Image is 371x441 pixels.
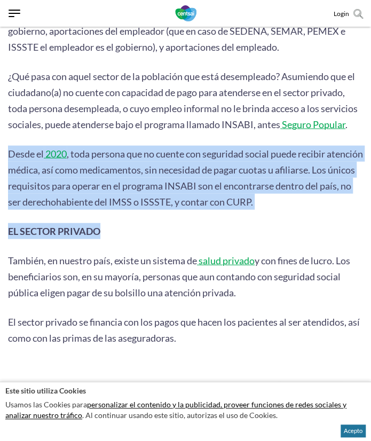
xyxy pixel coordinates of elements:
h2: Este sitio utiliza Cookies [5,385,366,396]
button: Acepto [341,424,366,437]
b: EL SECTOR PRIVADO [8,225,100,237]
span: El sector privado se financia con los pagos que hacen los pacientes al ser atendidos, así como co... [8,316,360,343]
span: ¿Qué pasa con aquel sector de la población que está desempleado? Asumiendo que el ciudadano(a) no... [8,70,358,130]
span: salud privado [199,254,255,266]
span: , toda persona que no cuente con seguridad social puede recibir atención médica, así como medicam... [8,147,363,207]
img: CentSai [175,5,196,21]
span: y con fines de lucro. Los beneficiarios son, en su mayoría, personas que aun contando con segurid... [8,254,350,298]
span: 2020 [45,147,67,159]
img: search [353,9,363,19]
a: Login [334,10,349,18]
a: salud privado [197,254,255,266]
span: También, en nuestro país, existe un sistema de [8,254,197,266]
a: 2020 [44,147,67,159]
p: Usamos las Cookies para . Al continuar usando este sitio, autorizas el uso de Cookies. [5,397,366,423]
span: Desde el [8,147,44,159]
span: Seguro Popular [282,118,345,130]
span: . [345,118,348,130]
span: : contribuciones del gobierno, aportaciones del empleador (que en caso de SEDENA, SEMAR, PEMEX e ... [8,9,361,52]
a: Seguro Popular [280,118,345,130]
